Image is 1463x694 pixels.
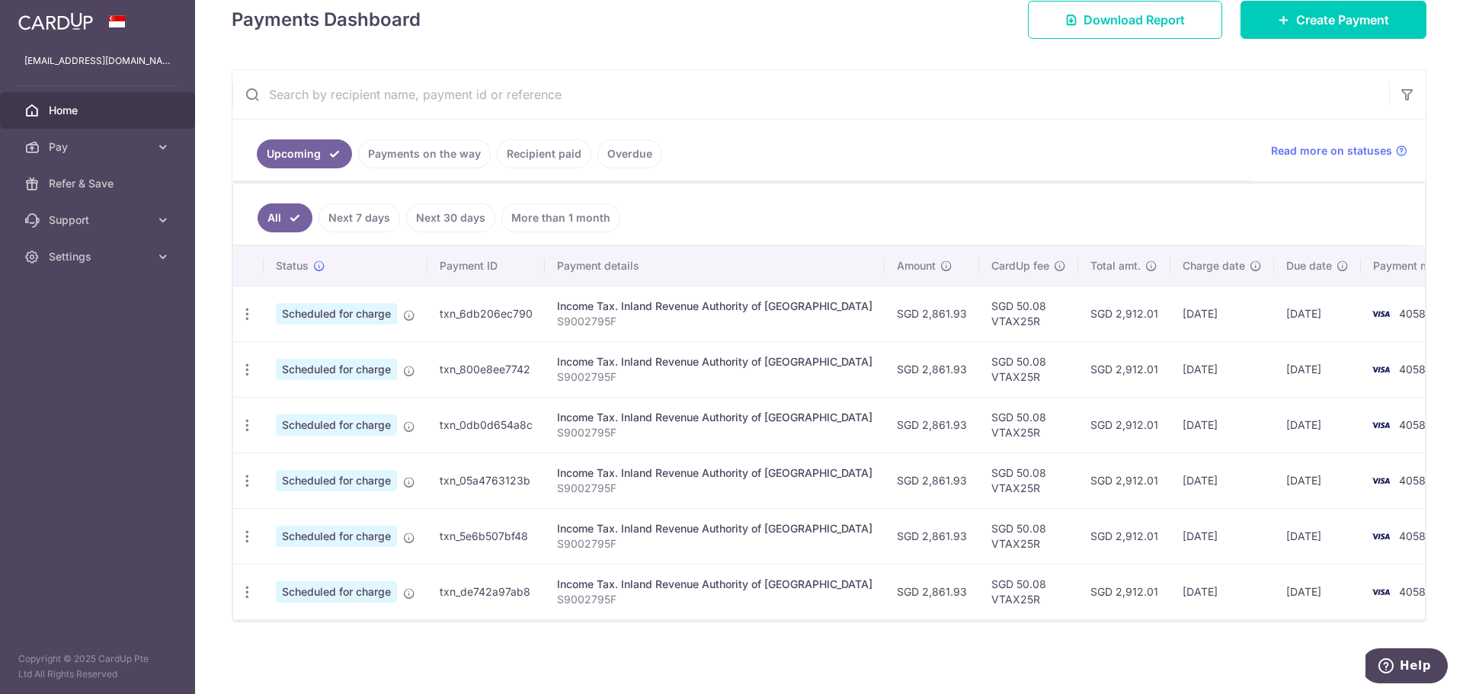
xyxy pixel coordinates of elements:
[885,508,979,564] td: SGD 2,861.93
[1399,363,1426,376] span: 4058
[49,139,149,155] span: Pay
[557,521,872,536] div: Income Tax. Inland Revenue Authority of [GEOGRAPHIC_DATA]
[1274,341,1361,397] td: [DATE]
[1296,11,1389,29] span: Create Payment
[1271,143,1407,158] a: Read more on statuses
[1365,360,1396,379] img: Bank Card
[557,299,872,314] div: Income Tax. Inland Revenue Authority of [GEOGRAPHIC_DATA]
[427,246,545,286] th: Payment ID
[885,564,979,619] td: SGD 2,861.93
[427,508,545,564] td: txn_5e6b507bf48
[501,203,620,232] a: More than 1 month
[276,303,397,325] span: Scheduled for charge
[1170,453,1274,508] td: [DATE]
[1241,1,1426,39] a: Create Payment
[49,176,149,191] span: Refer & Save
[1399,307,1426,320] span: 4058
[1399,585,1426,598] span: 4058
[406,203,495,232] a: Next 30 days
[557,314,872,329] p: S9002795F
[1078,397,1170,453] td: SGD 2,912.01
[427,564,545,619] td: txn_de742a97ab8
[1274,508,1361,564] td: [DATE]
[991,258,1049,273] span: CardUp fee
[1365,648,1448,686] iframe: Opens a widget where you can find more information
[427,453,545,508] td: txn_05a4763123b
[1170,508,1274,564] td: [DATE]
[885,397,979,453] td: SGD 2,861.93
[1078,508,1170,564] td: SGD 2,912.01
[1078,286,1170,341] td: SGD 2,912.01
[1365,305,1396,323] img: Bank Card
[597,139,662,168] a: Overdue
[232,6,421,34] h4: Payments Dashboard
[1078,341,1170,397] td: SGD 2,912.01
[979,341,1078,397] td: SGD 50.08 VTAX25R
[358,139,491,168] a: Payments on the way
[557,536,872,552] p: S9002795F
[18,12,93,30] img: CardUp
[885,341,979,397] td: SGD 2,861.93
[557,577,872,592] div: Income Tax. Inland Revenue Authority of [GEOGRAPHIC_DATA]
[319,203,400,232] a: Next 7 days
[1028,1,1222,39] a: Download Report
[979,508,1078,564] td: SGD 50.08 VTAX25R
[1271,143,1392,158] span: Read more on statuses
[1399,529,1426,542] span: 4058
[1183,258,1245,273] span: Charge date
[1084,11,1185,29] span: Download Report
[49,103,149,118] span: Home
[257,139,352,168] a: Upcoming
[276,470,397,491] span: Scheduled for charge
[979,564,1078,619] td: SGD 50.08 VTAX25R
[1365,527,1396,545] img: Bank Card
[276,526,397,547] span: Scheduled for charge
[979,286,1078,341] td: SGD 50.08 VTAX25R
[1365,416,1396,434] img: Bank Card
[276,414,397,436] span: Scheduled for charge
[49,249,149,264] span: Settings
[1274,564,1361,619] td: [DATE]
[1170,564,1274,619] td: [DATE]
[979,397,1078,453] td: SGD 50.08 VTAX25R
[258,203,312,232] a: All
[232,70,1389,119] input: Search by recipient name, payment id or reference
[24,53,171,69] p: [EMAIL_ADDRESS][DOMAIN_NAME]
[557,425,872,440] p: S9002795F
[545,246,885,286] th: Payment details
[276,581,397,603] span: Scheduled for charge
[1078,564,1170,619] td: SGD 2,912.01
[427,397,545,453] td: txn_0db0d654a8c
[1365,583,1396,601] img: Bank Card
[276,359,397,380] span: Scheduled for charge
[427,286,545,341] td: txn_6db206ec790
[1274,286,1361,341] td: [DATE]
[1170,397,1274,453] td: [DATE]
[885,286,979,341] td: SGD 2,861.93
[1274,453,1361,508] td: [DATE]
[1286,258,1332,273] span: Due date
[1170,341,1274,397] td: [DATE]
[557,592,872,607] p: S9002795F
[1170,286,1274,341] td: [DATE]
[1399,418,1426,431] span: 4058
[1365,472,1396,490] img: Bank Card
[1274,397,1361,453] td: [DATE]
[557,369,872,385] p: S9002795F
[1399,474,1426,487] span: 4058
[49,213,149,228] span: Support
[885,453,979,508] td: SGD 2,861.93
[276,258,309,273] span: Status
[1090,258,1141,273] span: Total amt.
[1078,453,1170,508] td: SGD 2,912.01
[557,410,872,425] div: Income Tax. Inland Revenue Authority of [GEOGRAPHIC_DATA]
[897,258,936,273] span: Amount
[427,341,545,397] td: txn_800e8ee7742
[557,481,872,496] p: S9002795F
[557,465,872,481] div: Income Tax. Inland Revenue Authority of [GEOGRAPHIC_DATA]
[497,139,591,168] a: Recipient paid
[557,354,872,369] div: Income Tax. Inland Revenue Authority of [GEOGRAPHIC_DATA]
[979,453,1078,508] td: SGD 50.08 VTAX25R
